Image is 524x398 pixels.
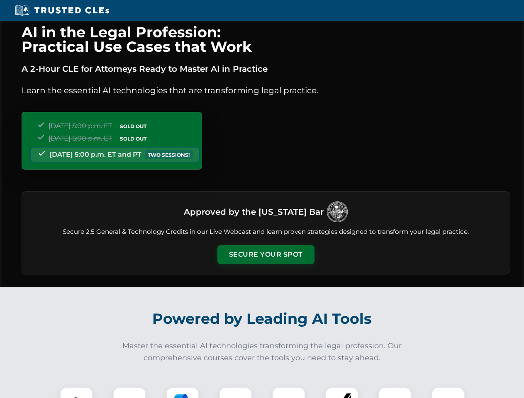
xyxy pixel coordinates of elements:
p: Master the essential AI technologies transforming the legal profession. Our comprehensive courses... [117,340,407,364]
p: Secure 2.5 General & Technology Credits in our Live Webcast and learn proven strategies designed ... [32,227,500,237]
p: Learn the essential AI technologies that are transforming legal practice. [22,84,510,97]
h3: Approved by the [US_STATE] Bar [184,204,324,219]
span: [DATE] 5:00 p.m. ET [49,134,112,142]
h2: Powered by Leading AI Tools [32,304,492,333]
span: SOLD OUT [117,134,149,143]
span: [DATE] 5:00 p.m. ET [49,122,112,130]
span: SOLD OUT [117,122,149,131]
img: Trusted CLEs [12,4,112,17]
h1: AI in the Legal Profession: Practical Use Cases that Work [22,25,510,54]
p: A 2-Hour CLE for Attorneys Ready to Master AI in Practice [22,62,510,75]
button: Secure Your Spot [217,245,314,264]
img: Logo [327,201,348,222]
